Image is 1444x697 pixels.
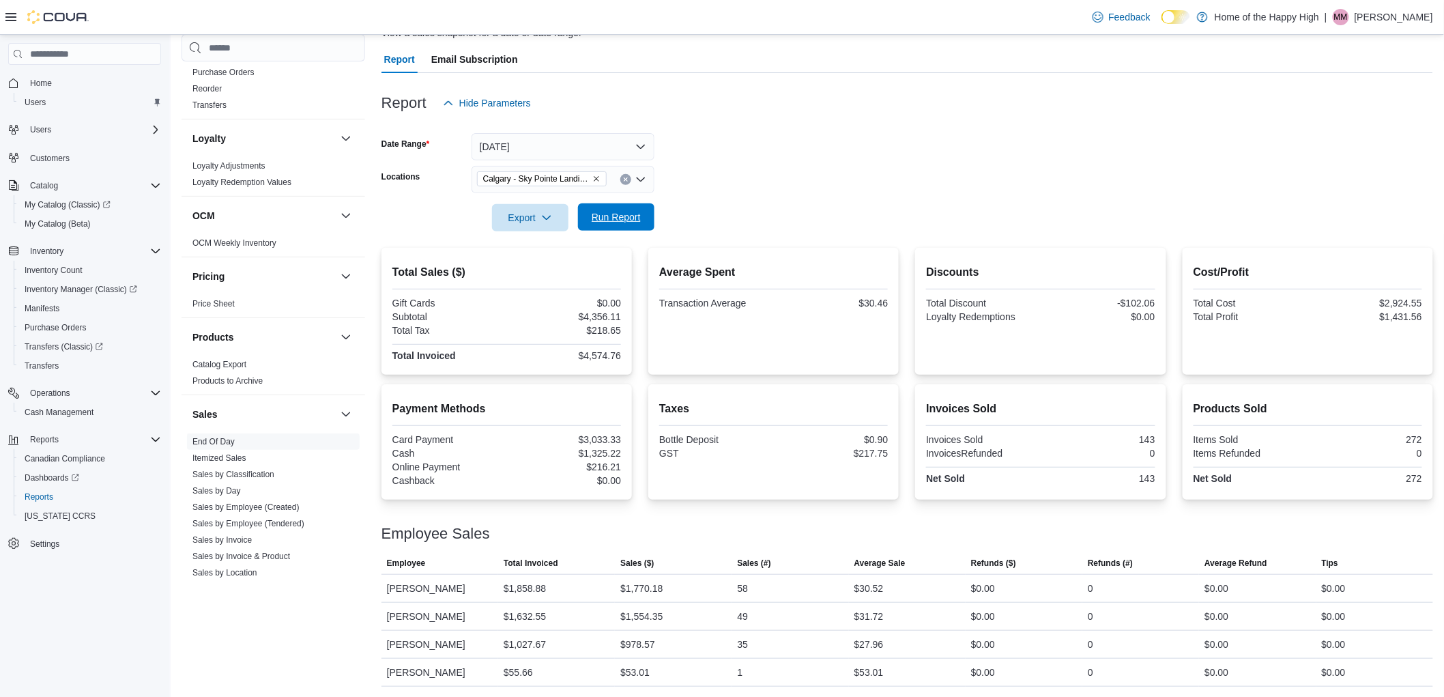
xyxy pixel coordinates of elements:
[854,558,906,569] span: Average Sale
[192,209,335,223] button: OCM
[1333,9,1349,25] div: Missy McErlain
[19,489,161,505] span: Reports
[926,298,1038,309] div: Total Discount
[620,664,650,681] div: $53.01
[659,298,771,309] div: Transaction Average
[192,469,274,480] span: Sales by Classification
[971,608,995,625] div: $0.00
[25,75,57,91] a: Home
[25,149,161,166] span: Customers
[381,171,420,182] label: Locations
[381,95,427,111] h3: Report
[30,180,58,191] span: Catalog
[437,89,536,117] button: Hide Parameters
[509,350,621,361] div: $4,574.76
[381,631,498,658] div: [PERSON_NAME]
[192,177,291,188] span: Loyalty Redemption Values
[192,453,246,463] a: Itemized Sales
[14,449,167,468] button: Canadian Compliance
[192,299,235,309] a: Price Sheet
[1310,298,1422,309] div: $2,924.55
[192,408,218,421] h3: Sales
[381,659,498,686] div: [PERSON_NAME]
[777,448,889,459] div: $217.75
[504,636,546,653] div: $1,027.67
[392,461,504,472] div: Online Payment
[25,150,75,167] a: Customers
[192,375,263,386] span: Products to Archive
[192,83,222,94] span: Reorder
[392,298,504,309] div: Gift Cards
[1043,448,1155,459] div: 0
[592,175,601,183] button: Remove Calgary - Sky Pointe Landing - Fire & Flower from selection in this group
[635,174,646,185] button: Open list of options
[477,171,607,186] span: Calgary - Sky Pointe Landing - Fire & Flower
[971,558,1016,569] span: Refunds ($)
[182,235,365,257] div: OCM
[14,280,167,299] a: Inventory Manager (Classic)
[192,568,257,578] a: Sales by Location
[1204,636,1228,653] div: $0.00
[25,453,105,464] span: Canadian Compliance
[19,508,101,524] a: [US_STATE] CCRS
[392,350,456,361] strong: Total Invoiced
[384,46,415,73] span: Report
[1194,448,1305,459] div: Items Refunded
[1310,434,1422,445] div: 272
[14,468,167,487] a: Dashboards
[1161,10,1190,25] input: Dark Mode
[19,300,161,317] span: Manifests
[19,197,161,213] span: My Catalog (Classic)
[472,133,654,160] button: [DATE]
[3,176,167,195] button: Catalog
[25,431,161,448] span: Reports
[192,408,335,421] button: Sales
[182,296,365,317] div: Pricing
[1088,558,1133,569] span: Refunds (#)
[14,318,167,337] button: Purchase Orders
[1310,311,1422,322] div: $1,431.56
[381,526,490,542] h3: Employee Sales
[1325,9,1327,25] p: |
[509,448,621,459] div: $1,325.22
[14,299,167,318] button: Manifests
[1043,298,1155,309] div: -$102.06
[19,300,65,317] a: Manifests
[25,360,59,371] span: Transfers
[737,558,770,569] span: Sales (#)
[3,73,167,93] button: Home
[737,580,748,597] div: 58
[192,160,265,171] span: Loyalty Adjustments
[504,558,558,569] span: Total Invoiced
[25,97,46,108] span: Users
[1322,580,1346,597] div: $0.00
[25,511,96,522] span: [US_STATE] CCRS
[659,434,771,445] div: Bottle Deposit
[19,339,109,355] a: Transfers (Classic)
[192,437,235,446] a: End Of Day
[30,246,63,257] span: Inventory
[1088,664,1093,681] div: 0
[338,406,354,423] button: Sales
[192,567,257,578] span: Sales by Location
[192,84,222,94] a: Reorder
[19,319,92,336] a: Purchase Orders
[392,311,504,322] div: Subtotal
[192,453,246,464] span: Itemized Sales
[1310,448,1422,459] div: 0
[192,360,246,369] a: Catalog Export
[620,558,654,569] span: Sales ($)
[1194,264,1422,281] h2: Cost/Profit
[509,434,621,445] div: $3,033.33
[1322,664,1346,681] div: $0.00
[25,177,63,194] button: Catalog
[19,470,161,486] span: Dashboards
[25,492,53,502] span: Reports
[1087,3,1156,31] a: Feedback
[620,580,663,597] div: $1,770.18
[19,262,161,279] span: Inventory Count
[19,262,88,279] a: Inventory Count
[19,404,161,421] span: Cash Management
[192,161,265,171] a: Loyalty Adjustments
[182,158,365,196] div: Loyalty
